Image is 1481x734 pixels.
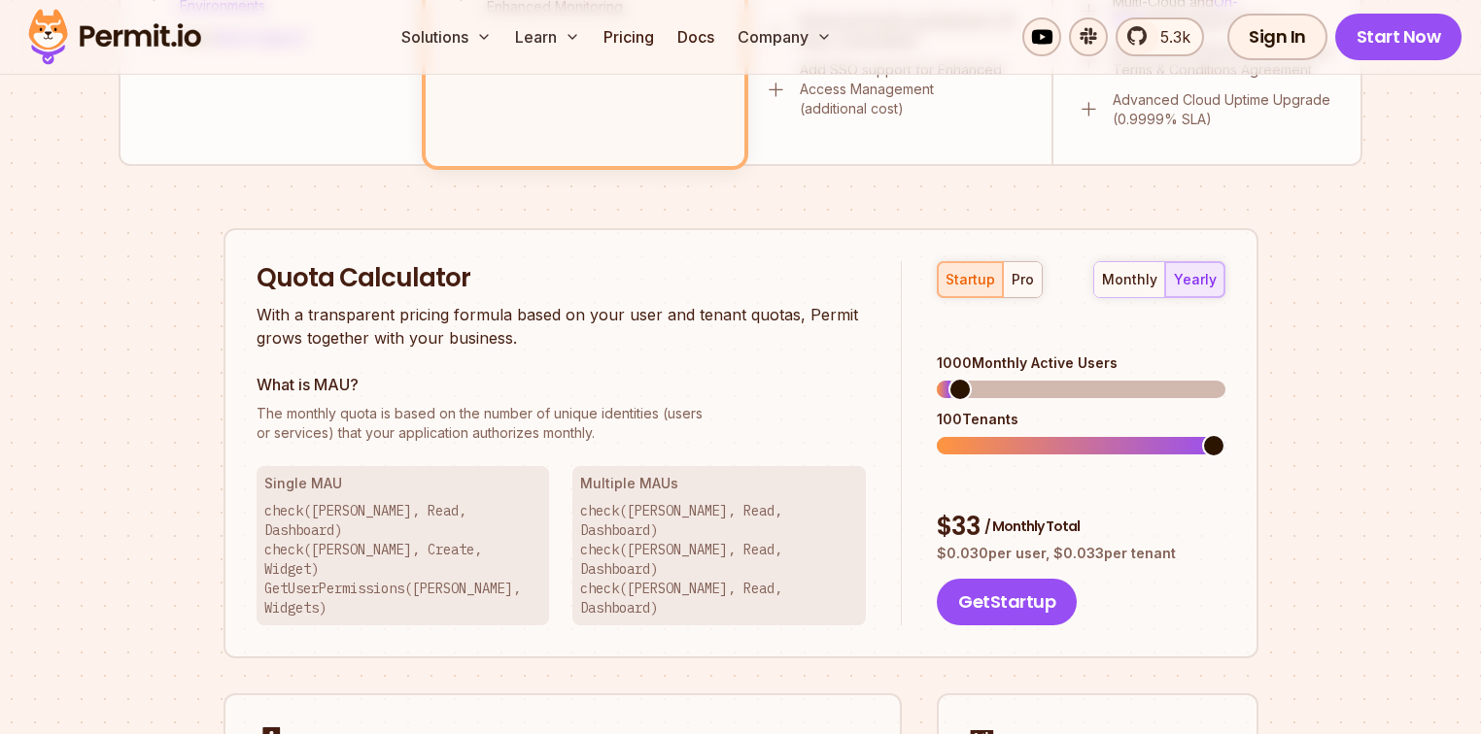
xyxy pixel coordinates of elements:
button: GetStartup [937,579,1077,625]
h3: What is MAU? [257,373,867,396]
img: Permit logo [19,4,210,70]
a: Pricing [596,17,662,56]
div: 100 Tenants [937,410,1224,429]
h2: Quota Calculator [257,261,867,296]
h3: Single MAU [264,474,542,493]
h3: Multiple MAUs [580,474,858,493]
p: With a transparent pricing formula based on your user and tenant quotas, Permit grows together wi... [257,303,867,350]
span: The monthly quota is based on the number of unique identities (users [257,404,867,423]
div: 1000 Monthly Active Users [937,353,1224,373]
span: 5.3k [1149,25,1190,49]
a: Start Now [1335,14,1463,60]
button: Company [730,17,840,56]
span: / Monthly Total [984,517,1080,536]
div: pro [1012,270,1034,289]
div: $ 33 [937,510,1224,545]
p: $ 0.030 per user, $ 0.033 per tenant [937,544,1224,563]
a: Sign In [1227,14,1327,60]
a: 5.3k [1116,17,1204,56]
button: Solutions [394,17,499,56]
p: check([PERSON_NAME], Read, Dashboard) check([PERSON_NAME], Create, Widget) GetUserPermissions([PE... [264,501,542,617]
button: Learn [507,17,588,56]
div: monthly [1102,270,1157,289]
p: or services) that your application authorizes monthly. [257,404,867,443]
p: check([PERSON_NAME], Read, Dashboard) check([PERSON_NAME], Read, Dashboard) check([PERSON_NAME], ... [580,501,858,617]
p: Add SSO support for Enhanced Access Management (additional cost) [800,60,1028,118]
p: Advanced Cloud Uptime Upgrade (0.9999% SLA) [1113,90,1337,129]
a: Docs [670,17,722,56]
